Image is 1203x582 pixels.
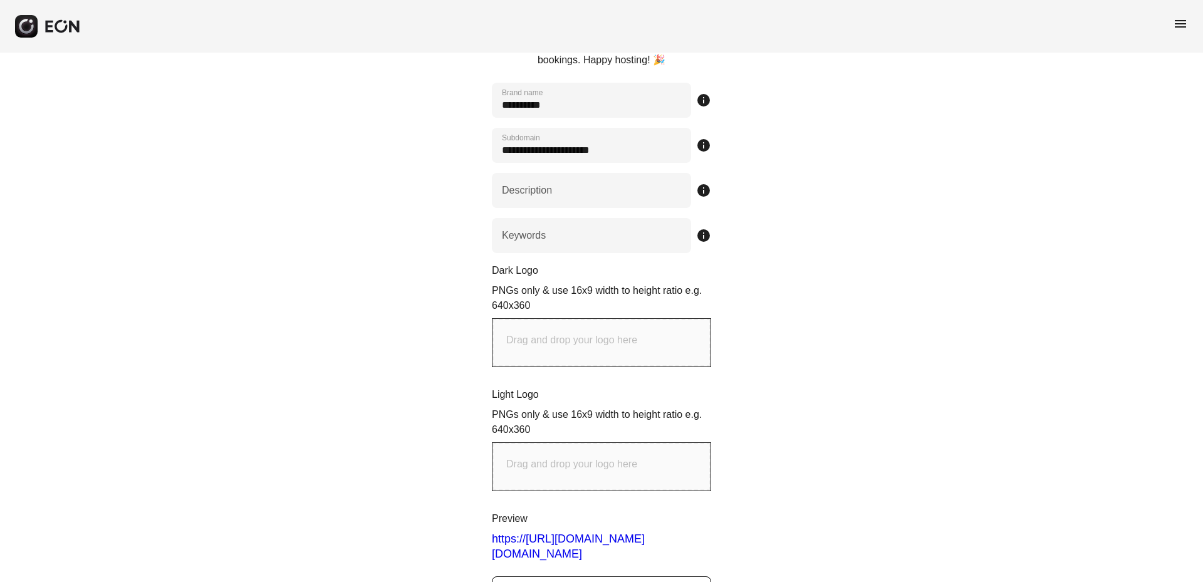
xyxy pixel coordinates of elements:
[502,183,552,198] label: Description
[506,333,637,348] p: Drag and drop your logo here
[1173,17,1188,32] span: menu
[696,93,711,108] span: info
[696,183,711,198] span: info
[492,283,711,313] p: PNGs only & use 16x9 width to height ratio e.g. 640x360
[492,263,711,278] p: Dark Logo
[502,228,546,243] label: Keywords
[502,133,540,143] label: Subdomain
[696,228,711,243] span: info
[502,88,543,98] label: Brand name
[492,511,711,526] p: Preview
[492,531,711,561] a: https://[URL][DOMAIN_NAME][DOMAIN_NAME]
[492,407,711,437] p: PNGs only & use 16x9 width to height ratio e.g. 640x360
[492,387,711,402] p: Light Logo
[506,457,637,472] p: Drag and drop your logo here
[696,138,711,153] span: info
